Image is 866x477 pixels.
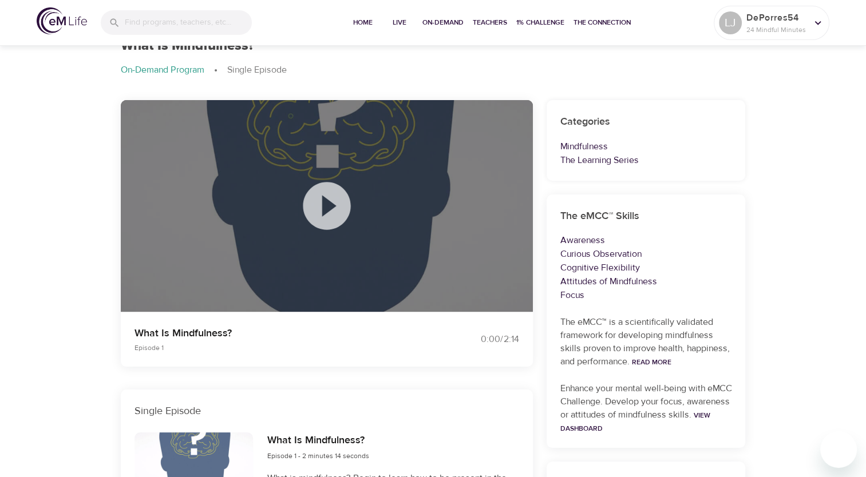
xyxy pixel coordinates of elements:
h6: What Is Mindfulness? [267,432,369,449]
nav: breadcrumb [121,63,746,77]
img: logo [37,7,87,34]
h1: What Is Mindfulness? [121,38,254,54]
span: 1% Challenge [516,17,564,29]
div: 0:00 / 2:14 [433,333,519,346]
p: Mindfulness [560,140,732,153]
p: On-Demand Program [121,63,204,77]
p: Single Episode [227,63,287,77]
h6: Categories [560,114,732,130]
p: 24 Mindful Minutes [746,25,807,35]
a: View Dashboard [560,411,710,433]
p: Episode 1 [135,343,420,353]
h6: The eMCC™ Skills [560,208,732,225]
p: Enhance your mental well-being with eMCC Challenge. Develop your focus, awareness or attitudes of... [560,382,732,435]
p: Focus [560,288,732,302]
p: DePorres54 [746,11,807,25]
span: Home [349,17,377,29]
p: Curious Observation [560,247,732,261]
p: Cognitive Flexibility [560,261,732,275]
iframe: Button to launch messaging window [820,431,857,468]
p: What Is Mindfulness? [135,325,420,341]
span: Episode 1 - 2 minutes 14 seconds [267,451,369,460]
p: Single Episode [135,403,519,419]
div: LJ [719,11,742,34]
span: The Connection [574,17,631,29]
p: The Learning Series [560,153,732,167]
span: On-Demand [422,17,464,29]
span: Live [386,17,413,29]
p: Attitudes of Mindfulness [560,275,732,288]
a: Read More [632,357,671,367]
span: Teachers [473,17,507,29]
p: The eMCC™ is a scientifically validated framework for developing mindfulness skills proven to imp... [560,316,732,368]
input: Find programs, teachers, etc... [125,10,252,35]
p: Awareness [560,233,732,247]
